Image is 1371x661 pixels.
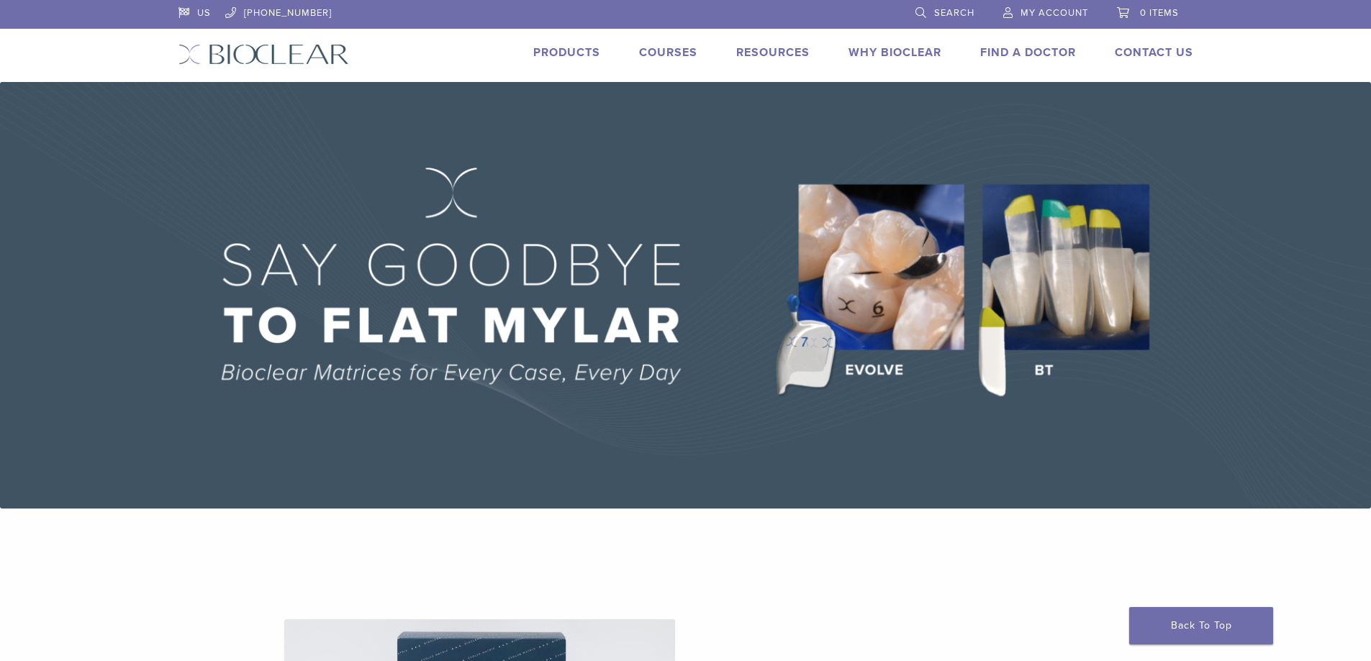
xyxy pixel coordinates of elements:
[934,7,974,19] span: Search
[1021,7,1088,19] span: My Account
[1129,607,1273,644] a: Back To Top
[639,45,697,60] a: Courses
[1115,45,1193,60] a: Contact Us
[849,45,941,60] a: Why Bioclear
[178,44,349,65] img: Bioclear
[1140,7,1179,19] span: 0 items
[533,45,600,60] a: Products
[736,45,810,60] a: Resources
[980,45,1076,60] a: Find A Doctor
